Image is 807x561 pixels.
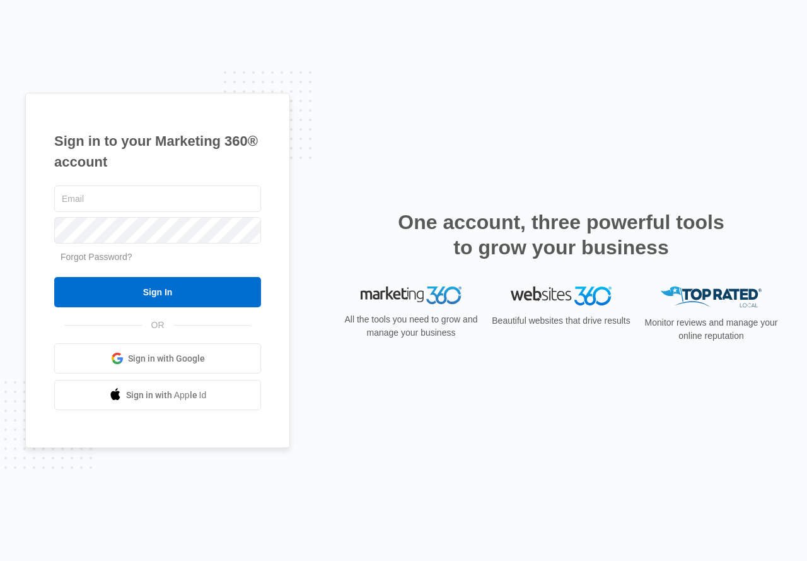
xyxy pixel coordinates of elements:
img: Marketing 360 [361,286,462,304]
a: Forgot Password? [61,252,132,262]
span: OR [142,319,173,332]
h1: Sign in to your Marketing 360® account [54,131,261,172]
p: Beautiful websites that drive results [491,314,632,328]
p: Monitor reviews and manage your online reputation [641,316,782,343]
input: Sign In [54,277,261,307]
input: Email [54,186,261,212]
img: Websites 360 [511,286,612,305]
a: Sign in with Apple Id [54,380,261,410]
p: All the tools you need to grow and manage your business [340,313,482,340]
h2: One account, three powerful tools to grow your business [394,210,728,260]
span: Sign in with Apple Id [126,389,207,402]
span: Sign in with Google [128,352,205,365]
img: Top Rated Local [661,286,762,307]
a: Sign in with Google [54,343,261,374]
